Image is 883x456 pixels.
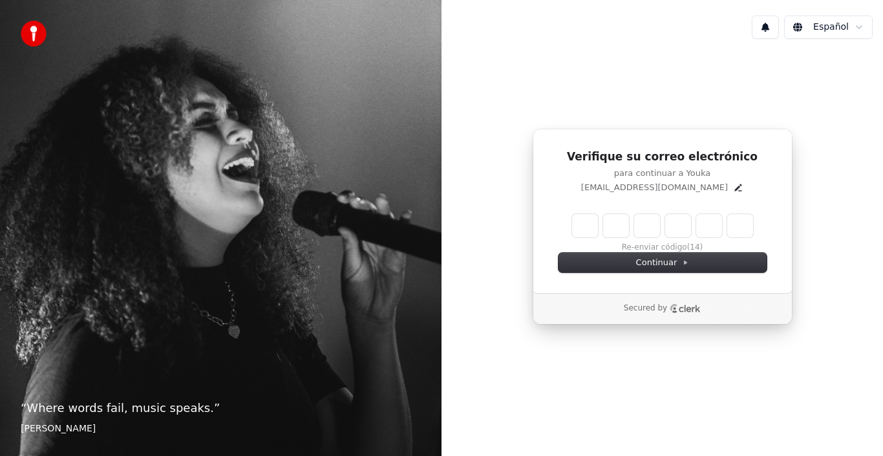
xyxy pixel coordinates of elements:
h1: Verifique su correo electrónico [559,149,767,165]
p: “ Where words fail, music speaks. ” [21,399,421,417]
footer: [PERSON_NAME] [21,422,421,435]
p: [EMAIL_ADDRESS][DOMAIN_NAME] [581,182,728,193]
img: youka [21,21,47,47]
button: Continuar [559,253,767,272]
p: para continuar a Youka [559,168,767,179]
span: Continuar [636,257,689,268]
a: Clerk logo [670,304,701,313]
button: Edit [733,182,743,193]
input: Enter verification code [572,214,779,237]
p: Secured by [624,303,667,314]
